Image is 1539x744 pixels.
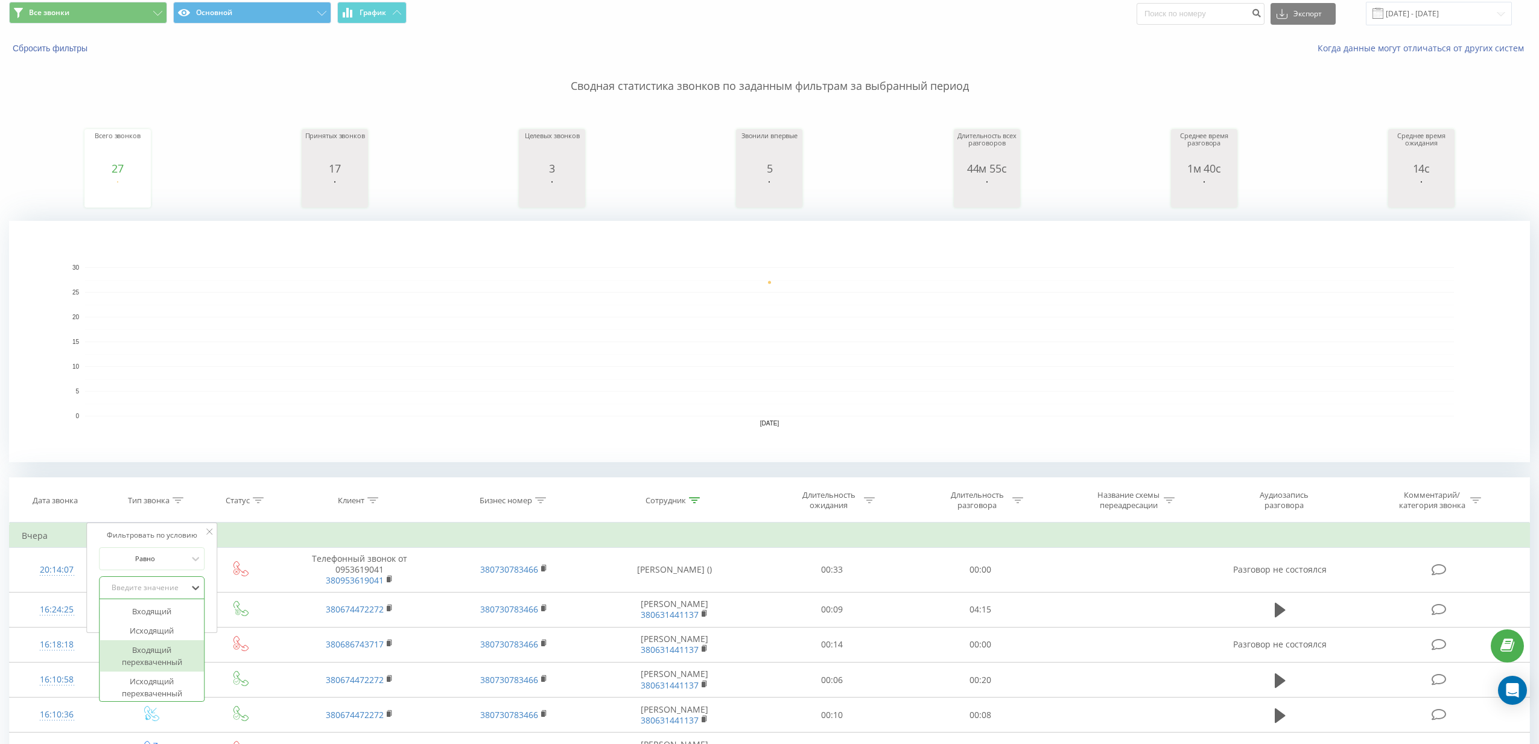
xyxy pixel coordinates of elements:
[646,495,686,506] div: Сотрудник
[9,43,94,54] button: Сбросить фильтры
[72,363,80,370] text: 10
[75,413,79,419] text: 0
[22,598,92,622] div: 16:24:25
[326,574,384,586] a: 380953619041
[72,264,80,271] text: 30
[22,558,92,582] div: 20:14:07
[337,2,407,24] button: График
[75,388,79,395] text: 5
[87,162,148,174] div: 27
[305,162,365,174] div: 17
[326,674,384,685] a: 380674472272
[87,132,148,162] div: Всего звонков
[945,490,1009,510] div: Длительность разговора
[282,548,437,593] td: Телефонный звонок от 0953619041
[33,495,78,506] div: Дата звонка
[739,174,799,211] svg: A chart.
[480,564,538,575] a: 380730783466
[480,638,538,650] a: 380730783466
[1391,162,1452,174] div: 14с
[957,162,1017,174] div: 44м 55с
[641,714,699,726] a: 380631441137
[326,638,384,650] a: 380686743717
[591,663,758,698] td: [PERSON_NAME]
[103,583,188,593] div: Введите значение
[1391,174,1452,211] svg: A chart.
[22,703,92,727] div: 16:10:36
[906,698,1055,733] td: 00:08
[758,627,906,662] td: 00:14
[72,339,80,345] text: 15
[226,495,250,506] div: Статус
[29,8,69,17] span: Все звонки
[1271,3,1336,25] button: Экспорт
[957,132,1017,162] div: Длительность всех разговоров
[522,132,582,162] div: Целевых звонков
[1174,174,1234,211] svg: A chart.
[480,603,538,615] a: 380730783466
[522,162,582,174] div: 3
[641,679,699,691] a: 380631441137
[1245,490,1323,510] div: Аудиозапись разговора
[739,132,799,162] div: Звонили впервые
[758,698,906,733] td: 00:10
[758,592,906,627] td: 00:09
[480,709,538,720] a: 380730783466
[906,592,1055,627] td: 04:15
[1096,490,1161,510] div: Название схемы переадресации
[591,592,758,627] td: [PERSON_NAME]
[22,668,92,692] div: 16:10:58
[72,289,80,296] text: 25
[305,132,365,162] div: Принятых звонков
[796,490,861,510] div: Длительность ожидания
[72,314,80,320] text: 20
[1498,676,1527,705] div: Open Intercom Messenger
[100,621,205,640] div: Исходящий
[758,663,906,698] td: 00:06
[760,420,779,427] text: [DATE]
[1233,638,1327,650] span: Разговор не состоялся
[9,221,1530,462] svg: A chart.
[906,548,1055,593] td: 00:00
[906,663,1055,698] td: 00:20
[326,603,384,615] a: 380674472272
[305,174,365,211] svg: A chart.
[1137,3,1265,25] input: Поиск по номеру
[739,162,799,174] div: 5
[100,602,205,621] div: Входящий
[522,174,582,211] svg: A chart.
[591,627,758,662] td: [PERSON_NAME]
[906,627,1055,662] td: 00:00
[128,495,170,506] div: Тип звонка
[99,529,205,541] div: Фильтровать по условию
[326,709,384,720] a: 380674472272
[100,640,205,672] div: Входящий перехваченный
[1391,132,1452,162] div: Среднее время ожидания
[87,174,148,211] svg: A chart.
[957,174,1017,211] svg: A chart.
[641,644,699,655] a: 380631441137
[1397,490,1467,510] div: Комментарий/категория звонка
[480,495,532,506] div: Бизнес номер
[100,672,205,703] div: Исходящий перехваченный
[1174,132,1234,162] div: Среднее время разговора
[480,674,538,685] a: 380730783466
[338,495,364,506] div: Клиент
[1318,42,1530,54] a: Когда данные могут отличаться от других систем
[22,633,92,657] div: 16:18:18
[1233,564,1327,575] span: Разговор не состоялся
[758,548,906,593] td: 00:33
[9,2,167,24] button: Все звонки
[591,548,758,593] td: [PERSON_NAME] ()
[591,698,758,733] td: [PERSON_NAME]
[641,609,699,620] a: 380631441137
[360,8,386,17] span: График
